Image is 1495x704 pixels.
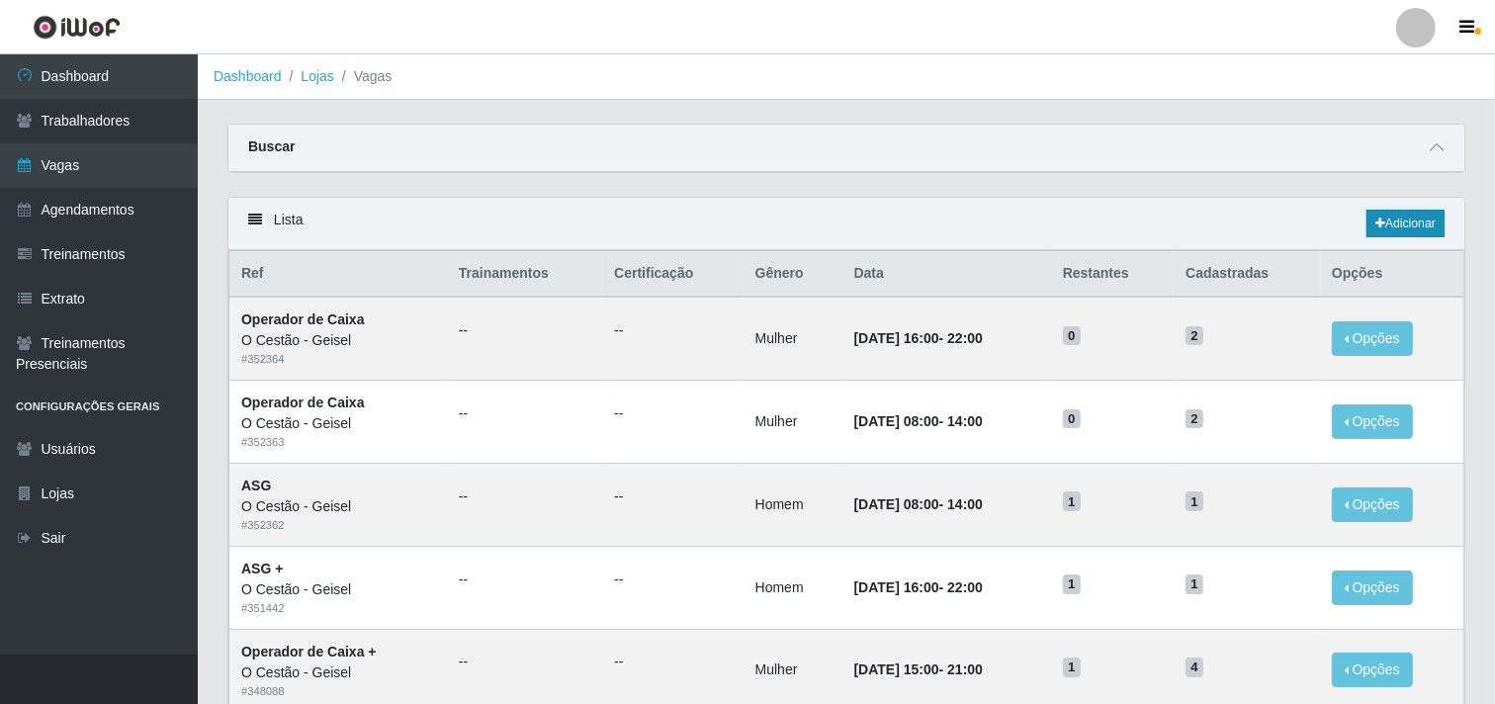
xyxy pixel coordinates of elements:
span: 0 [1063,409,1081,429]
strong: Operador de Caixa + [241,644,377,660]
time: [DATE] 16:00 [854,330,939,346]
span: 1 [1186,491,1203,511]
th: Data [842,251,1051,298]
div: O Cestão - Geisel [241,330,435,351]
span: 1 [1186,574,1203,594]
time: [DATE] 08:00 [854,496,939,512]
strong: - [854,579,983,595]
span: 1 [1063,491,1081,511]
time: [DATE] 15:00 [854,661,939,677]
time: 21:00 [947,661,983,677]
ul: -- [459,652,590,672]
button: Opções [1332,321,1413,356]
ul: -- [459,403,590,424]
strong: Operador de Caixa [241,395,365,410]
th: Cadastradas [1174,251,1320,298]
a: Adicionar [1366,210,1445,237]
td: Homem [744,546,842,629]
button: Opções [1332,487,1413,522]
div: O Cestão - Geisel [241,662,435,683]
div: # 352364 [241,351,435,368]
div: # 352363 [241,434,435,451]
ul: -- [459,570,590,590]
div: # 351442 [241,600,435,617]
td: Mulher [744,297,842,380]
button: Opções [1332,404,1413,439]
th: Certificação [602,251,743,298]
li: Vagas [334,66,393,87]
strong: - [854,413,983,429]
span: 4 [1186,658,1203,677]
button: Opções [1332,653,1413,687]
time: 22:00 [947,579,983,595]
th: Opções [1320,251,1463,298]
span: 0 [1063,326,1081,346]
nav: breadcrumb [198,54,1495,100]
div: # 352362 [241,517,435,534]
th: Ref [229,251,447,298]
a: Lojas [301,68,333,84]
strong: ASG + [241,561,283,576]
time: [DATE] 16:00 [854,579,939,595]
ul: -- [459,320,590,341]
button: Opções [1332,571,1413,605]
div: # 348088 [241,683,435,700]
time: 14:00 [947,413,983,429]
strong: - [854,330,983,346]
time: [DATE] 08:00 [854,413,939,429]
ul: -- [614,320,731,341]
div: O Cestão - Geisel [241,496,435,517]
strong: Operador de Caixa [241,311,365,327]
strong: ASG [241,478,271,493]
th: Gênero [744,251,842,298]
th: Trainamentos [447,251,602,298]
td: Mulher [744,381,842,464]
div: Lista [228,198,1464,250]
strong: Buscar [248,138,295,154]
a: Dashboard [214,68,282,84]
div: O Cestão - Geisel [241,413,435,434]
strong: - [854,496,983,512]
span: 1 [1063,658,1081,677]
span: 2 [1186,409,1203,429]
div: O Cestão - Geisel [241,579,435,600]
strong: - [854,661,983,677]
img: CoreUI Logo [33,15,121,40]
ul: -- [459,486,590,507]
time: 14:00 [947,496,983,512]
span: 1 [1063,574,1081,594]
ul: -- [614,652,731,672]
ul: -- [614,570,731,590]
time: 22:00 [947,330,983,346]
th: Restantes [1051,251,1174,298]
td: Homem [744,463,842,546]
ul: -- [614,486,731,507]
span: 2 [1186,326,1203,346]
ul: -- [614,403,731,424]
